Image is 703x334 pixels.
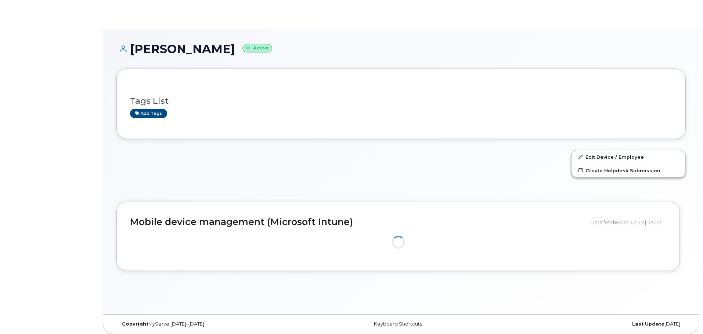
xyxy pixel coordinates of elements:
[591,215,666,229] div: Data fetched at 12:59 [DATE]
[130,96,672,106] h3: Tags List
[130,217,585,227] h2: Mobile device management (Microsoft Intune)
[572,150,685,164] a: Edit Device / Employee
[122,321,148,327] strong: Copyright
[116,43,686,55] h1: [PERSON_NAME]
[572,164,685,177] a: Create Helpdesk Submission
[496,321,686,327] div: [DATE]
[242,44,272,52] small: Active
[374,321,422,327] a: Keyboard Shortcuts
[130,109,167,118] a: Add tags
[632,321,664,327] strong: Last Update
[116,321,306,327] div: MyServe [DATE]–[DATE]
